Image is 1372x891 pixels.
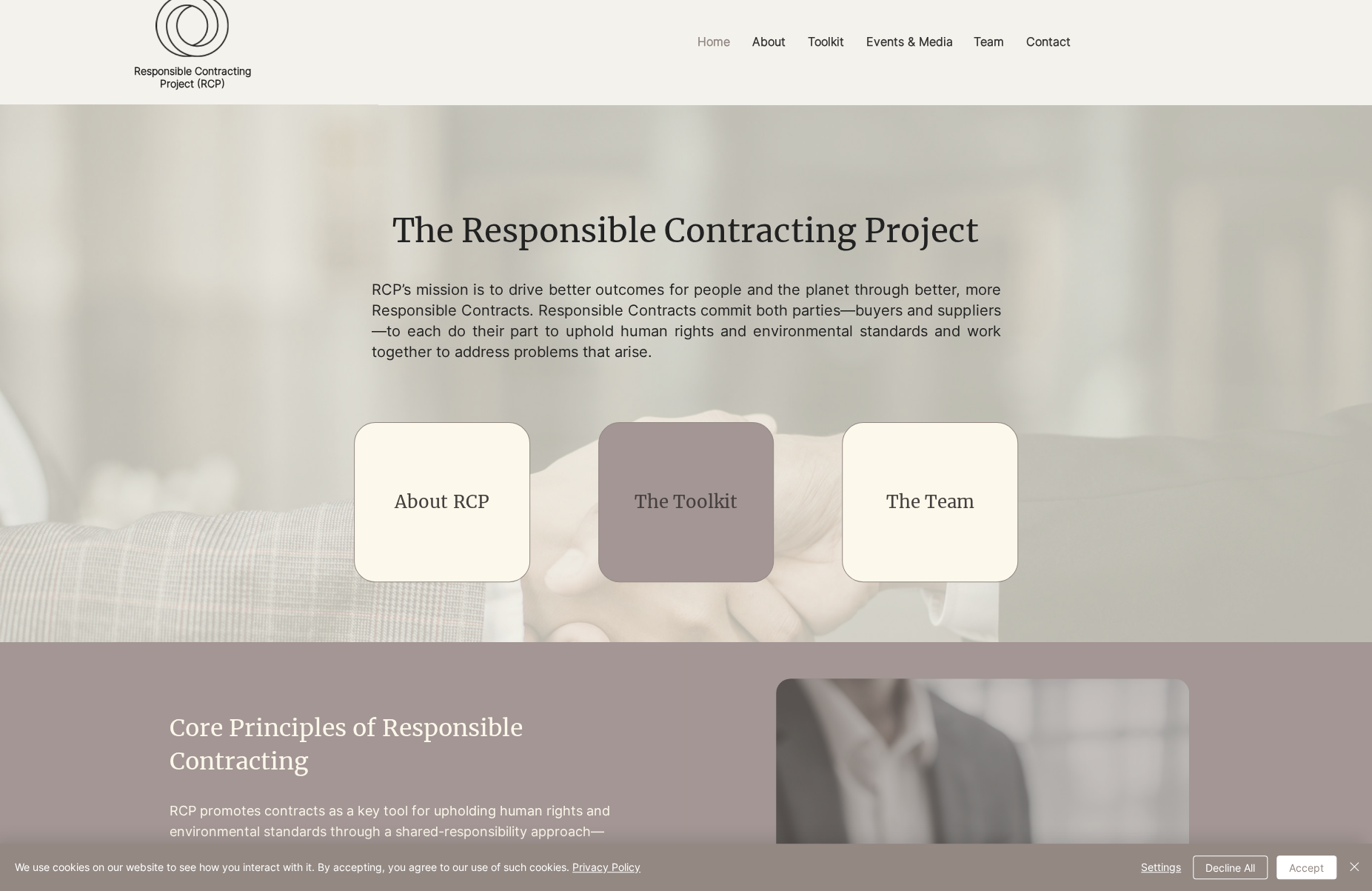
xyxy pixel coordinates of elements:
p: About [745,25,793,59]
span: We use cookies on our website to see how you interact with it. By accepting, you agree to our use... [15,861,640,874]
a: About [741,25,797,59]
a: The Toolkit [635,490,737,513]
p: RCP’s mission is to drive better outcomes for people and the planet through better, more Responsi... [372,279,1001,362]
h2: Core Principles of Responsible Contracting [170,712,629,778]
a: Events & Media [855,25,963,59]
a: Home [686,25,741,59]
p: Events & Media [859,25,960,59]
button: Close [1345,855,1363,879]
span: Settings [1141,856,1181,878]
p: Toolkit [800,25,851,59]
p: Home [690,25,737,59]
a: About RCP [395,490,489,513]
a: Privacy Policy [572,861,640,873]
p: Team [966,25,1011,59]
a: The Team [886,490,974,513]
nav: Site [508,25,1259,59]
h1: The Responsible Contracting Project [316,208,1056,254]
p: Contact [1019,25,1078,59]
button: Accept [1276,855,1336,879]
a: Toolkit [797,25,855,59]
img: Close [1345,858,1363,875]
a: Responsible ContractingProject (RCP) [134,64,251,90]
a: Contact [1015,25,1082,59]
button: Decline All [1193,855,1268,879]
a: Team [963,25,1015,59]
